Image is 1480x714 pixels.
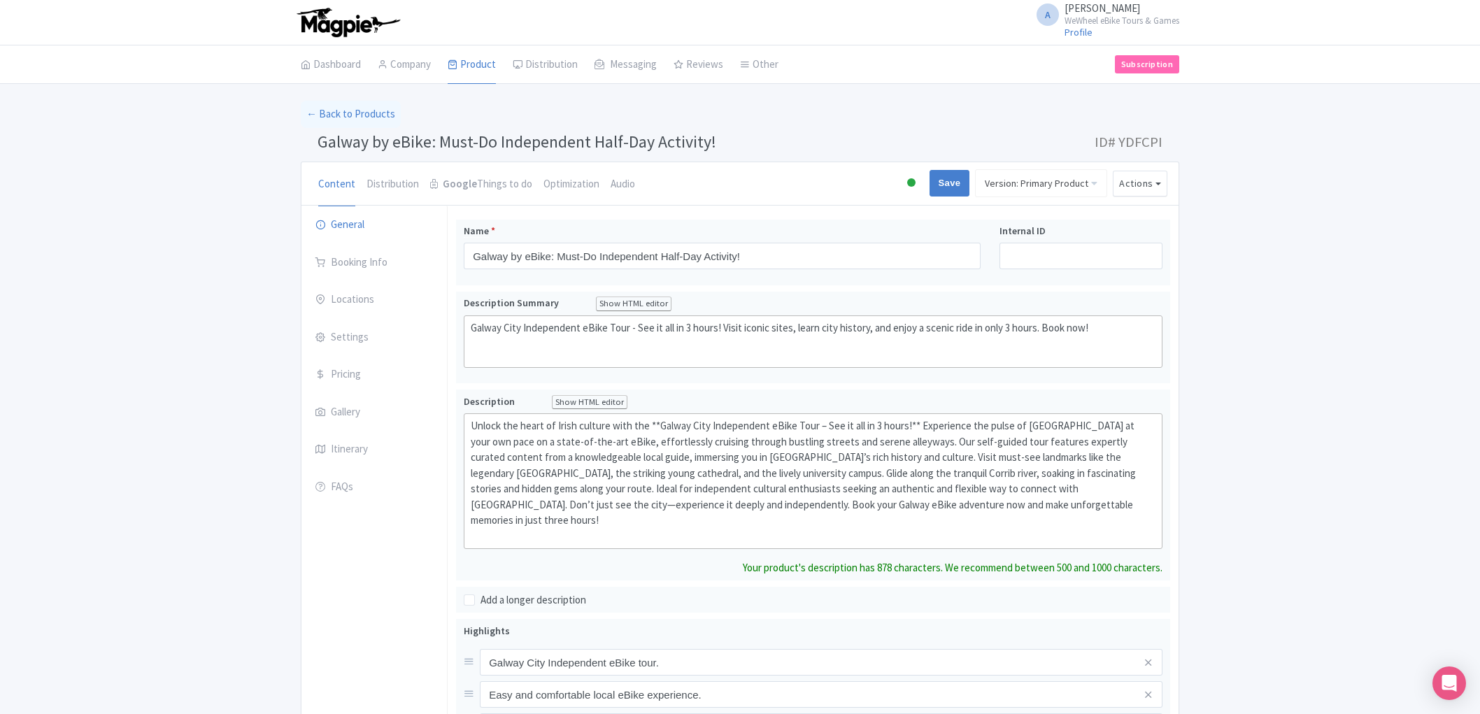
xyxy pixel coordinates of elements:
[1115,55,1179,73] a: Subscription
[367,162,419,207] a: Distribution
[975,169,1107,197] a: Version: Primary Product
[301,468,447,507] a: FAQs
[471,320,1155,352] div: Galway City Independent eBike Tour - See it all in 3 hours! Visit iconic sites, learn city histor...
[743,560,1162,576] div: Your product's description has 878 characters. We recommend between 500 and 1000 characters.
[611,162,635,207] a: Audio
[443,176,477,192] strong: Google
[513,45,578,85] a: Distribution
[301,355,447,394] a: Pricing
[1095,128,1162,156] span: ID# YDFCPI
[930,170,970,197] input: Save
[301,393,447,432] a: Gallery
[674,45,723,85] a: Reviews
[1432,666,1466,700] div: Open Intercom Messenger
[318,162,355,207] a: Content
[1028,3,1179,25] a: A [PERSON_NAME] WeWheel eBike Tours & Games
[1113,171,1167,197] button: Actions
[301,430,447,469] a: Itinerary
[543,162,599,207] a: Optimization
[595,45,657,85] a: Messaging
[471,418,1155,544] div: Unlock the heart of Irish culture with the **Galway City Independent eBike Tour – See it all in 3...
[378,45,431,85] a: Company
[301,206,447,245] a: General
[301,243,447,283] a: Booking Info
[464,395,517,408] span: Description
[448,45,496,85] a: Product
[464,624,510,637] span: Highlights
[430,162,532,207] a: GoogleThings to do
[318,131,716,152] span: Galway by eBike: Must-Do Independent Half-Day Activity!
[301,280,447,320] a: Locations
[1065,16,1179,25] small: WeWheel eBike Tours & Games
[481,593,586,607] span: Add a longer description
[464,224,489,238] span: Name
[552,395,627,410] div: Show HTML editor
[1037,3,1059,26] span: A
[1065,1,1140,15] span: [PERSON_NAME]
[999,224,1046,238] span: Internal ID
[301,318,447,357] a: Settings
[294,7,402,38] img: logo-ab69f6fb50320c5b225c76a69d11143b.png
[301,101,401,128] a: ← Back to Products
[904,173,918,194] div: Active
[301,45,361,85] a: Dashboard
[464,297,561,310] span: Description Summary
[596,297,671,311] div: Show HTML editor
[1065,26,1093,38] a: Profile
[740,45,778,85] a: Other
